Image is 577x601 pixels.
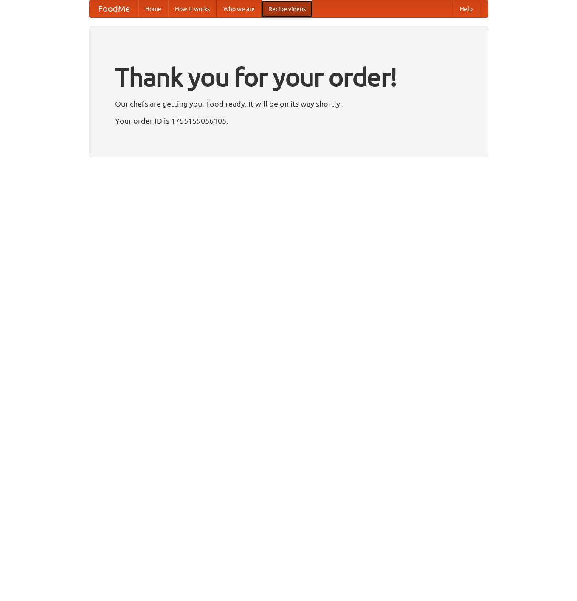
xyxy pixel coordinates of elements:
[168,0,217,17] a: How it works
[90,0,138,17] a: FoodMe
[262,0,312,17] a: Recipe videos
[138,0,168,17] a: Home
[217,0,262,17] a: Who we are
[115,114,462,127] p: Your order ID is 1755159056105.
[115,56,462,97] h1: Thank you for your order!
[453,0,479,17] a: Help
[115,97,462,110] p: Our chefs are getting your food ready. It will be on its way shortly.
